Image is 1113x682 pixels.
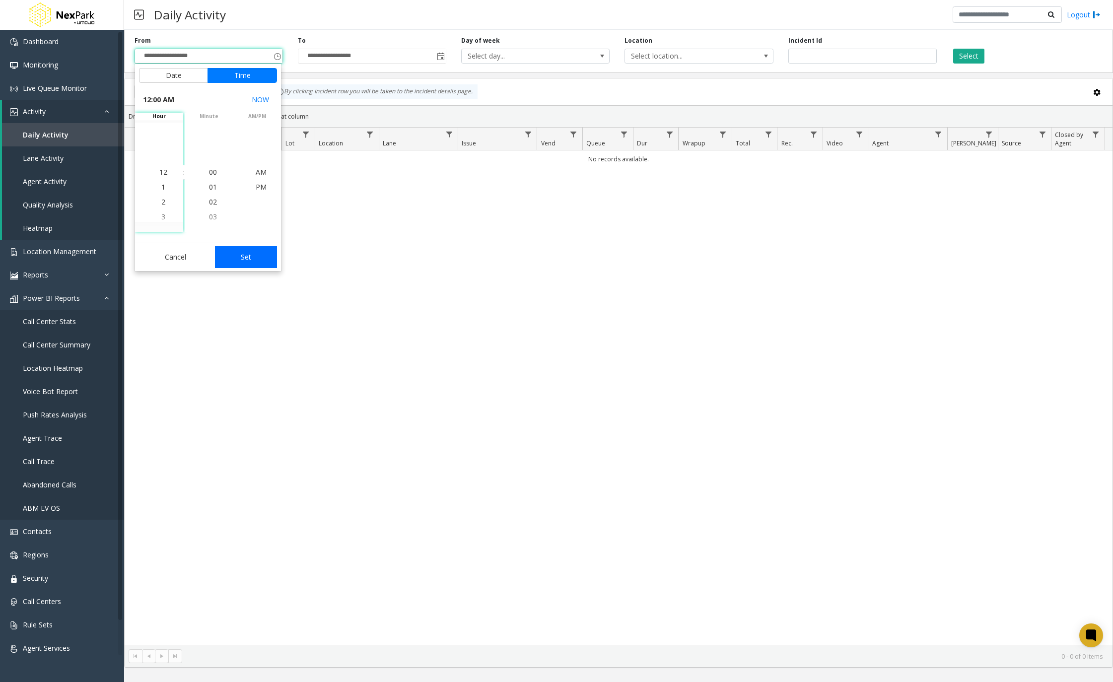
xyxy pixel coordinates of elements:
a: Dur Filter Menu [663,128,676,141]
a: Logout [1067,9,1101,20]
img: 'icon' [10,248,18,256]
a: Total Filter Menu [762,128,775,141]
span: AM/PM [233,113,281,120]
span: Vend [541,139,556,147]
a: Location Filter Menu [363,128,377,141]
span: hour [135,113,183,120]
span: Select day... [462,49,580,63]
a: Vend Filter Menu [567,128,580,141]
img: logout [1093,9,1101,20]
span: 2 [161,197,165,206]
span: Lane Activity [23,153,64,163]
span: Lot [285,139,294,147]
span: Total [736,139,750,147]
span: Dur [637,139,647,147]
img: 'icon' [10,598,18,606]
button: Set [215,246,278,268]
button: Select [953,49,984,64]
span: Queue [586,139,605,147]
span: 12:00 AM [143,93,174,107]
span: 3 [161,212,165,221]
span: Heatmap [23,223,53,233]
span: Agent [872,139,889,147]
div: Drag a column header and drop it here to group by that column [125,108,1113,125]
span: Location [319,139,343,147]
button: Cancel [139,246,212,268]
span: Call Center Summary [23,340,90,349]
img: 'icon' [10,62,18,69]
span: AM [256,167,267,177]
span: Quality Analysis [23,200,73,209]
div: Data table [125,128,1113,645]
img: 'icon' [10,295,18,303]
span: PM [256,182,267,192]
a: Activity [2,100,124,123]
span: Closed by Agent [1055,131,1083,147]
img: 'icon' [10,621,18,629]
div: By clicking Incident row you will be taken to the incident details page. [271,84,478,99]
span: Agent Services [23,643,70,653]
span: Source [1002,139,1021,147]
span: Call Center Stats [23,317,76,326]
img: 'icon' [10,38,18,46]
a: Quality Analysis [2,193,124,216]
label: Location [625,36,652,45]
a: Queue Filter Menu [618,128,631,141]
span: 00 [209,167,217,177]
span: Agent Trace [23,433,62,443]
kendo-pager-info: 0 - 0 of 0 items [188,652,1103,661]
button: Time tab [208,68,277,83]
a: Heatmap [2,216,124,240]
span: Video [827,139,843,147]
span: Activity [23,107,46,116]
a: Agent Activity [2,170,124,193]
img: 'icon' [10,575,18,583]
a: Lot Filter Menu [299,128,313,141]
a: Agent Filter Menu [931,128,945,141]
span: Wrapup [683,139,705,147]
span: Call Trace [23,457,55,466]
a: Video Filter Menu [852,128,866,141]
span: 01 [209,182,217,192]
span: minute [185,113,233,120]
span: Select location... [625,49,743,63]
span: Location Heatmap [23,363,83,373]
span: Issue [462,139,476,147]
label: From [135,36,151,45]
span: Rule Sets [23,620,53,629]
span: Abandoned Calls [23,480,76,489]
span: [PERSON_NAME] [951,139,996,147]
img: 'icon' [10,85,18,93]
div: : [183,167,185,177]
img: pageIcon [134,2,144,27]
span: Toggle popup [435,49,446,63]
td: No records available. [125,150,1113,168]
h3: Daily Activity [149,2,231,27]
a: Closed by Agent Filter Menu [1089,128,1103,141]
span: Regions [23,550,49,559]
span: Daily Activity [23,130,69,139]
a: Rec. Filter Menu [807,128,821,141]
button: Date tab [139,68,208,83]
span: Call Centers [23,597,61,606]
span: 1 [161,182,165,192]
a: Lane Filter Menu [442,128,456,141]
label: To [298,36,306,45]
span: Monitoring [23,60,58,69]
img: 'icon' [10,551,18,559]
span: Dashboard [23,37,59,46]
span: Location Management [23,247,96,256]
img: 'icon' [10,272,18,279]
span: Power BI Reports [23,293,80,303]
span: ABM EV OS [23,503,60,513]
a: Source Filter Menu [1036,128,1049,141]
a: Daily Activity [2,123,124,146]
span: 03 [209,212,217,221]
span: Push Rates Analysis [23,410,87,419]
span: Security [23,573,48,583]
span: 12 [159,167,167,177]
img: 'icon' [10,645,18,653]
span: Rec. [781,139,793,147]
span: Agent Activity [23,177,67,186]
label: Day of week [461,36,500,45]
